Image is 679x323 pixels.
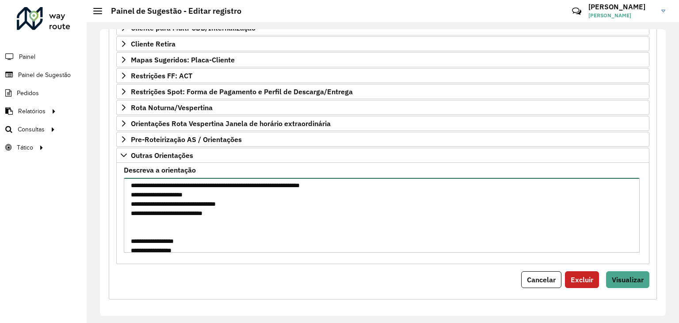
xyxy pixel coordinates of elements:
[571,275,593,284] span: Excluir
[565,271,599,288] button: Excluir
[116,36,649,51] a: Cliente Retira
[102,6,241,16] h2: Painel de Sugestão - Editar registro
[521,271,561,288] button: Cancelar
[116,68,649,83] a: Restrições FF: ACT
[116,132,649,147] a: Pre-Roteirização AS / Orientações
[527,275,556,284] span: Cancelar
[116,84,649,99] a: Restrições Spot: Forma de Pagamento e Perfil de Descarga/Entrega
[131,88,353,95] span: Restrições Spot: Forma de Pagamento e Perfil de Descarga/Entrega
[612,275,644,284] span: Visualizar
[116,116,649,131] a: Orientações Rota Vespertina Janela de horário extraordinária
[131,56,235,63] span: Mapas Sugeridos: Placa-Cliente
[116,52,649,67] a: Mapas Sugeridos: Placa-Cliente
[18,70,71,80] span: Painel de Sugestão
[588,12,655,19] span: [PERSON_NAME]
[131,40,175,47] span: Cliente Retira
[131,24,256,31] span: Cliente para Multi-CDD/Internalização
[17,88,39,98] span: Pedidos
[131,104,213,111] span: Rota Noturna/Vespertina
[131,72,192,79] span: Restrições FF: ACT
[18,125,45,134] span: Consultas
[588,3,655,11] h3: [PERSON_NAME]
[124,165,196,175] label: Descreva a orientação
[567,2,586,21] a: Contato Rápido
[17,143,33,152] span: Tático
[131,120,331,127] span: Orientações Rota Vespertina Janela de horário extraordinária
[606,271,649,288] button: Visualizar
[131,136,242,143] span: Pre-Roteirização AS / Orientações
[19,52,35,62] span: Painel
[116,100,649,115] a: Rota Noturna/Vespertina
[116,148,649,163] a: Outras Orientações
[116,163,649,264] div: Outras Orientações
[18,107,46,116] span: Relatórios
[131,152,193,159] span: Outras Orientações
